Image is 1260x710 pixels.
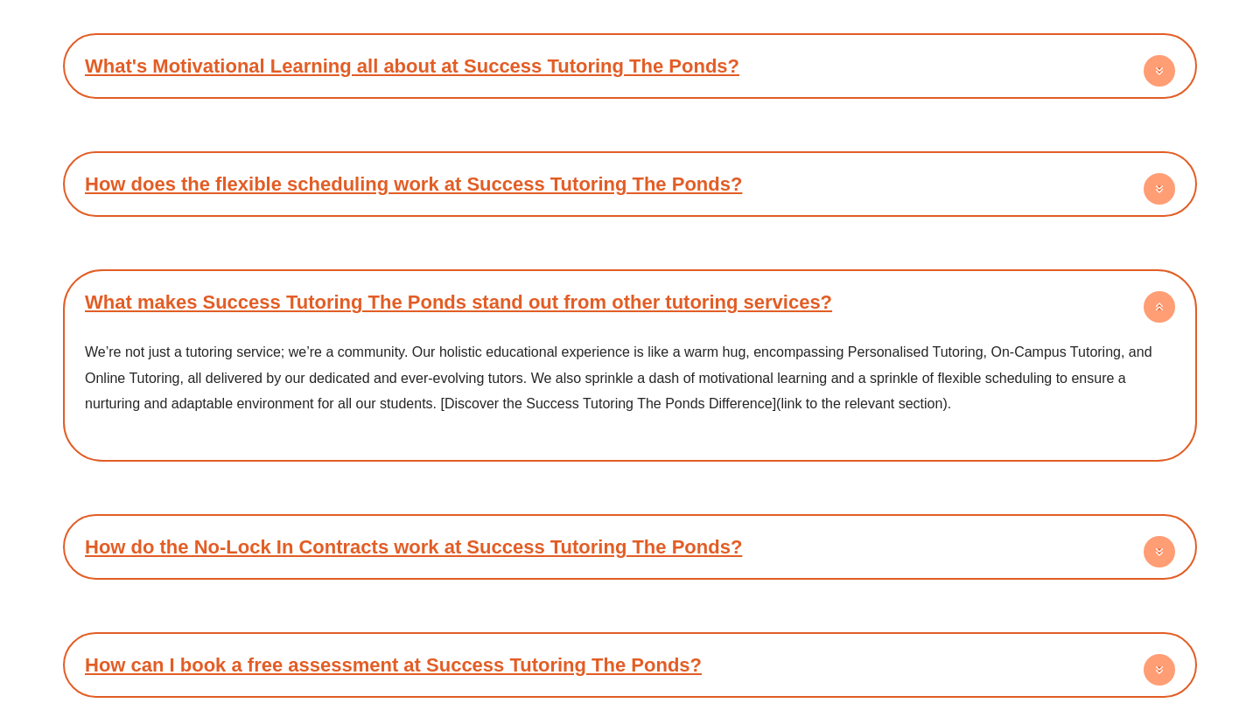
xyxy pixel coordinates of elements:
[85,536,742,558] a: How do the No-Lock In Contracts work at Success Tutoring The Ponds?
[85,654,702,676] a: How can I book a free assessment at Success Tutoring The Ponds?
[72,326,1188,453] div: What makes Success Tutoring The Ponds stand out from other tutoring services?
[72,278,1188,326] div: What makes Success Tutoring The Ponds stand out from other tutoring services?
[72,523,1188,571] div: How do the No-Lock In Contracts work at Success Tutoring The Ponds?
[72,160,1188,208] div: How does the flexible scheduling work at Success Tutoring The Ponds?
[85,55,739,77] a: What's Motivational Learning all about at Success Tutoring The Ponds?
[85,291,832,313] a: What makes Success Tutoring The Ponds stand out from other tutoring services?
[72,42,1188,90] div: What's Motivational Learning all about at Success Tutoring The Ponds?
[85,173,742,195] a: How does the flexible scheduling work at Success Tutoring The Ponds?
[960,512,1260,710] iframe: Chat Widget
[72,641,1188,689] div: How can I book a free assessment at Success Tutoring The Ponds?
[85,345,1152,411] span: We’re not just a tutoring service; we’re a community. Our holistic educational experience is like...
